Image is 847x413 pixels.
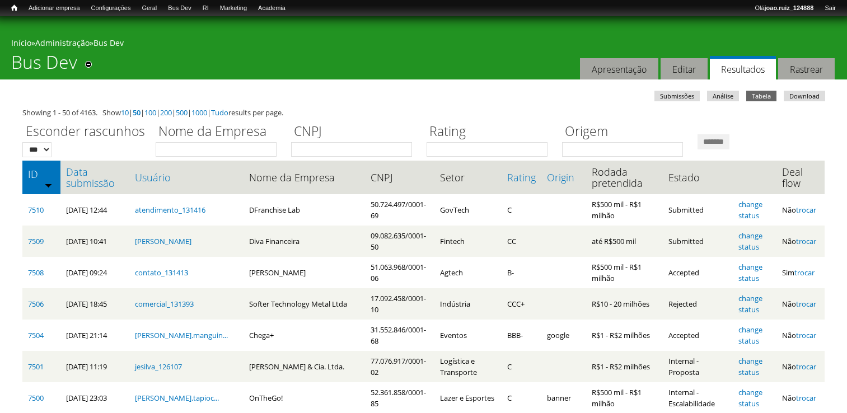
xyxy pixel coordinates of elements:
[502,320,541,351] td: BBB-
[663,226,732,257] td: Submitted
[35,37,90,48] a: Administração
[93,37,124,48] a: Bus Dev
[211,107,228,118] a: Tudo
[11,37,31,48] a: Início
[60,226,130,257] td: [DATE] 10:41
[746,91,776,101] a: Tabela
[244,161,364,194] th: Nome da Empresa
[765,4,814,11] strong: joao.ruiz_124888
[661,58,708,80] a: Editar
[60,194,130,226] td: [DATE] 12:44
[502,257,541,288] td: B-
[244,226,364,257] td: Diva Financeira
[136,3,162,14] a: Geral
[156,122,284,142] label: Nome da Empresa
[586,257,663,288] td: R$500 mil - R$1 milhão
[502,226,541,257] td: CC
[434,161,502,194] th: Setor
[28,362,44,372] a: 7501
[710,56,776,80] a: Resultados
[562,122,690,142] label: Origem
[365,226,434,257] td: 09.082.635/0001-50
[86,3,137,14] a: Configurações
[776,161,825,194] th: Deal flow
[135,362,182,372] a: jesilva_126107
[135,330,228,340] a: [PERSON_NAME].manguin...
[176,107,188,118] a: 500
[135,205,205,215] a: atendimento_131416
[738,199,762,220] a: change status
[244,288,364,320] td: Softer Technology Metal Ltda
[6,3,23,13] a: Início
[121,107,129,118] a: 10
[291,122,419,142] label: CNPJ
[434,257,502,288] td: Agtech
[434,194,502,226] td: GovTech
[738,231,762,252] a: change status
[507,172,536,183] a: Rating
[738,325,762,346] a: change status
[502,288,541,320] td: CCC+
[738,262,762,283] a: change status
[663,257,732,288] td: Accepted
[11,51,77,79] h1: Bus Dev
[60,288,130,320] td: [DATE] 18:45
[135,172,238,183] a: Usuário
[144,107,156,118] a: 100
[586,351,663,382] td: R$1 - R$2 milhões
[776,351,825,382] td: Não
[586,320,663,351] td: R$1 - R$2 milhões
[738,293,762,315] a: change status
[22,107,825,118] div: Showing 1 - 50 of 4163. Show | | | | | | results per page.
[663,320,732,351] td: Accepted
[776,257,825,288] td: Sim
[365,288,434,320] td: 17.092.458/0001-10
[28,267,44,278] a: 7508
[796,330,816,340] a: trocar
[214,3,252,14] a: Marketing
[738,387,762,409] a: change status
[707,91,739,101] a: Análise
[60,351,130,382] td: [DATE] 11:19
[11,37,836,51] div: » »
[22,122,148,142] label: Esconder rascunhos
[252,3,291,14] a: Academia
[28,299,44,309] a: 7506
[776,194,825,226] td: Não
[28,330,44,340] a: 7504
[244,194,364,226] td: DFranchise Lab
[28,236,44,246] a: 7509
[244,257,364,288] td: [PERSON_NAME]
[365,351,434,382] td: 77.076.917/0001-02
[28,393,44,403] a: 7500
[663,194,732,226] td: Submitted
[427,122,555,142] label: Rating
[796,205,816,215] a: trocar
[66,166,124,189] a: Data submissão
[365,161,434,194] th: CNPJ
[738,356,762,377] a: change status
[776,320,825,351] td: Não
[778,58,835,80] a: Rastrear
[244,320,364,351] td: Chega+
[796,236,816,246] a: trocar
[663,288,732,320] td: Rejected
[776,226,825,257] td: Não
[60,257,130,288] td: [DATE] 09:24
[796,299,816,309] a: trocar
[135,393,219,403] a: [PERSON_NAME].tapioc...
[434,226,502,257] td: Fintech
[28,205,44,215] a: 7510
[663,161,732,194] th: Estado
[776,288,825,320] td: Não
[749,3,819,14] a: Olájoao.ruiz_124888
[11,4,17,12] span: Início
[162,3,197,14] a: Bus Dev
[434,320,502,351] td: Eventos
[586,194,663,226] td: R$500 mil - R$1 milhão
[784,91,825,101] a: Download
[244,351,364,382] td: [PERSON_NAME] & Cia. Ltda.
[586,161,663,194] th: Rodada pretendida
[365,320,434,351] td: 31.552.846/0001-68
[23,3,86,14] a: Adicionar empresa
